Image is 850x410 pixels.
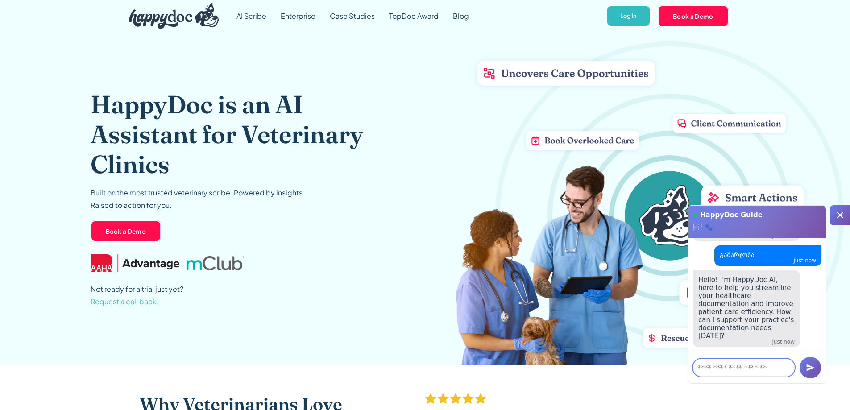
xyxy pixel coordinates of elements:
[129,3,219,29] img: HappyDoc Logo: A happy dog with his ear up, listening.
[91,283,183,308] p: Not ready for a trial just yet?
[91,254,180,272] img: AAHA Advantage logo
[658,5,729,27] a: Book a Demo
[91,220,162,242] a: Book a Demo
[91,186,305,211] p: Built on the most trusted veterinary scribe. Powered by insights. Raised to action for you.
[122,1,219,31] a: home
[187,256,244,270] img: mclub logo
[91,89,392,179] h1: HappyDoc is an AI Assistant for Veterinary Clinics
[606,5,651,27] a: Log In
[91,297,159,306] span: Request a call back.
